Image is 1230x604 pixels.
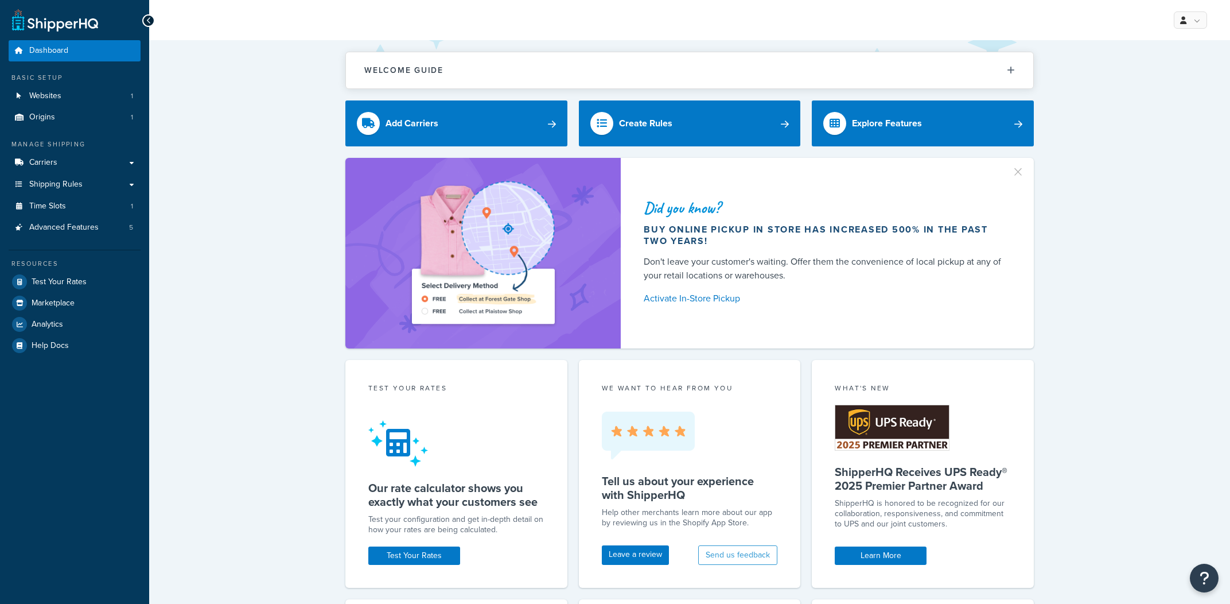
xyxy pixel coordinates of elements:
[131,113,133,122] span: 1
[386,115,438,131] div: Add Carriers
[129,223,133,233] span: 5
[29,91,61,101] span: Websites
[9,152,141,173] a: Carriers
[9,217,141,238] a: Advanced Features5
[9,196,141,217] a: Time Slots1
[29,158,57,168] span: Carriers
[131,202,133,211] span: 1
[368,481,544,509] h5: Our rate calculator shows you exactly what your customers see
[131,91,133,101] span: 1
[29,46,68,56] span: Dashboard
[835,465,1011,493] h5: ShipperHQ Receives UPS Ready® 2025 Premier Partner Award
[32,320,63,330] span: Analytics
[9,314,141,335] a: Analytics
[9,140,141,149] div: Manage Shipping
[644,224,1006,247] div: Buy online pickup in store has increased 500% in the past two years!
[29,223,99,233] span: Advanced Features
[852,115,922,131] div: Explore Features
[835,383,1011,396] div: What's New
[579,100,801,146] a: Create Rules
[619,115,672,131] div: Create Rules
[9,107,141,128] a: Origins1
[835,498,1011,529] p: ShipperHQ is honored to be recognized for our collaboration, responsiveness, and commitment to UP...
[368,383,544,396] div: Test your rates
[9,40,141,61] a: Dashboard
[32,277,87,287] span: Test Your Rates
[345,100,567,146] a: Add Carriers
[9,174,141,195] a: Shipping Rules
[602,508,778,528] p: Help other merchants learn more about our app by reviewing us in the Shopify App Store.
[9,272,141,292] a: Test Your Rates
[9,217,141,238] li: Advanced Features
[812,100,1034,146] a: Explore Features
[29,113,55,122] span: Origins
[9,293,141,313] a: Marketplace
[9,196,141,217] li: Time Slots
[29,202,66,211] span: Time Slots
[368,547,460,565] a: Test Your Rates
[9,259,141,269] div: Resources
[29,180,83,189] span: Shipping Rules
[835,547,927,565] a: Learn More
[9,73,141,83] div: Basic Setup
[9,86,141,107] a: Websites1
[644,255,1006,282] div: Don't leave your customer's waiting. Offer them the convenience of local pickup at any of your re...
[602,474,778,502] h5: Tell us about your experience with ShipperHQ
[698,545,777,565] button: Send us feedback
[602,545,669,565] a: Leave a review
[9,335,141,356] a: Help Docs
[364,66,443,75] h2: Welcome Guide
[368,514,544,535] div: Test your configuration and get in-depth detail on how your rates are being calculated.
[32,299,75,308] span: Marketplace
[346,52,1033,88] button: Welcome Guide
[9,86,141,107] li: Websites
[644,291,1006,307] a: Activate In-Store Pickup
[602,383,778,393] p: we want to hear from you
[32,341,69,351] span: Help Docs
[1190,564,1219,593] button: Open Resource Center
[9,107,141,128] li: Origins
[379,175,587,331] img: ad-shirt-map-b0359fc47e01cab431d101c4b569394f6a03f54285957d908178d52f29eb9668.png
[644,200,1006,216] div: Did you know?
